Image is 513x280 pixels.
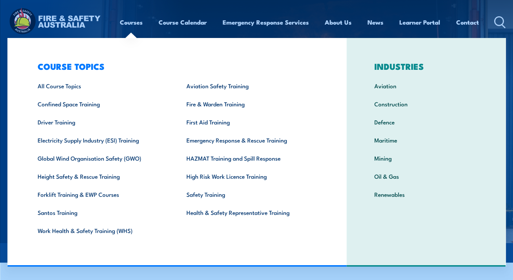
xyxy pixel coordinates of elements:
[325,13,352,32] a: About Us
[363,77,489,95] a: Aviation
[363,185,489,203] a: Renewables
[26,203,175,221] a: Santos Training
[175,131,324,149] a: Emergency Response & Rescue Training
[363,149,489,167] a: Mining
[26,167,175,185] a: Height Safety & Rescue Training
[26,221,175,239] a: Work Health & Safety Training (WHS)
[175,167,324,185] a: High Risk Work Licence Training
[456,13,479,32] a: Contact
[175,149,324,167] a: HAZMAT Training and Spill Response
[399,13,440,32] a: Learner Portal
[175,113,324,131] a: First Aid Training
[363,113,489,131] a: Defence
[159,13,207,32] a: Course Calendar
[363,131,489,149] a: Maritime
[26,61,324,71] h3: COURSE TOPICS
[26,149,175,167] a: Global Wind Organisation Safety (GWO)
[223,13,309,32] a: Emergency Response Services
[26,131,175,149] a: Electricity Supply Industry (ESI) Training
[175,185,324,203] a: Safety Training
[363,61,489,71] h3: INDUSTRIES
[120,13,143,32] a: Courses
[175,77,324,95] a: Aviation Safety Training
[367,13,383,32] a: News
[26,113,175,131] a: Driver Training
[175,203,324,221] a: Health & Safety Representative Training
[175,95,324,113] a: Fire & Warden Training
[26,185,175,203] a: Forklift Training & EWP Courses
[363,167,489,185] a: Oil & Gas
[363,95,489,113] a: Construction
[26,95,175,113] a: Confined Space Training
[26,77,175,95] a: All Course Topics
